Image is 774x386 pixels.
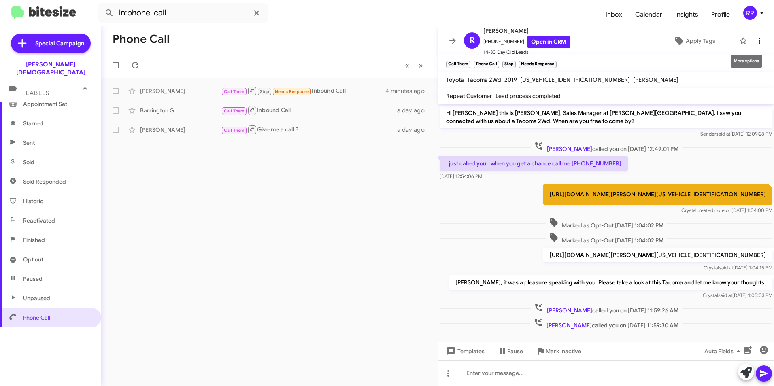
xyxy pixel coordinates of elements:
[507,344,523,358] span: Pause
[419,60,423,70] span: »
[224,108,245,114] span: Call Them
[698,344,750,358] button: Auto Fields
[11,34,91,53] a: Special Campaign
[731,55,762,68] div: More options
[546,233,667,244] span: Marked as Opt-Out [DATE] 1:04:02 PM
[531,303,682,314] span: called you on [DATE] 11:59:26 AM
[669,3,705,26] a: Insights
[546,344,581,358] span: Mark Inactive
[140,106,221,115] div: Barrington G
[546,322,592,329] span: [PERSON_NAME]
[700,131,772,137] span: Sender [DATE] 12:09:28 PM
[599,3,629,26] a: Inbox
[704,265,772,271] span: Crystal [DATE] 1:04:15 PM
[385,87,431,95] div: 4 minutes ago
[449,275,772,290] p: [PERSON_NAME], it was a pleasure speaking with you. Please take a look at this Tacoma and let me ...
[414,57,428,74] button: Next
[444,344,485,358] span: Templates
[23,275,43,283] span: Paused
[26,89,49,97] span: Labels
[440,106,772,128] p: Hi [PERSON_NAME] this is [PERSON_NAME], Sales Manager at [PERSON_NAME][GEOGRAPHIC_DATA]. I saw yo...
[98,3,268,23] input: Search
[495,92,561,100] span: Lead process completed
[438,344,491,358] button: Templates
[470,34,475,47] span: R
[527,36,570,48] a: Open in CRM
[743,6,757,20] div: RR
[718,292,732,298] span: said at
[483,26,570,36] span: [PERSON_NAME]
[703,292,772,298] span: Crystal [DATE] 1:05:03 PM
[221,105,397,115] div: Inbound Call
[543,184,772,205] p: [URL][DOMAIN_NAME][PERSON_NAME][US_VEHICLE_IDENTIFICATION_NUMBER]
[400,57,428,74] nav: Page navigation example
[35,39,84,47] span: Special Campaign
[483,36,570,48] span: [PHONE_NUMBER]
[529,344,588,358] button: Mark Inactive
[736,6,765,20] button: RR
[221,125,397,135] div: Give me a call ?
[140,87,221,95] div: [PERSON_NAME]
[629,3,669,26] a: Calendar
[224,128,245,133] span: Call Them
[113,33,170,46] h1: Phone Call
[440,156,628,171] p: I just called you...when you get a chance call me [PHONE_NUMBER]
[546,218,667,229] span: Marked as Opt-Out [DATE] 1:04:02 PM
[405,60,409,70] span: «
[440,173,482,179] span: [DATE] 12:54:06 PM
[474,61,499,68] small: Phone Call
[260,89,270,94] span: Stop
[23,100,67,108] span: Appointment Set
[547,145,592,153] span: [PERSON_NAME]
[686,34,715,48] span: Apply Tags
[397,126,431,134] div: a day ago
[467,76,501,83] span: Tacoma 2Wd
[719,265,733,271] span: said at
[400,57,414,74] button: Previous
[23,139,35,147] span: Sent
[446,61,470,68] small: Call Them
[23,294,50,302] span: Unpaused
[491,344,529,358] button: Pause
[483,48,570,56] span: 14-30 Day Old Leads
[520,76,630,83] span: [US_VEHICLE_IDENTIFICATION_NUMBER]
[502,61,516,68] small: Stop
[23,178,66,186] span: Sold Responded
[704,344,743,358] span: Auto Fields
[547,307,592,314] span: [PERSON_NAME]
[681,207,772,213] span: Crystal [DATE] 1:04:00 PM
[23,255,43,263] span: Opt out
[397,106,431,115] div: a day ago
[23,158,34,166] span: Sold
[504,76,517,83] span: 2019
[519,61,556,68] small: Needs Response
[543,248,772,262] p: [URL][DOMAIN_NAME][PERSON_NAME][US_VEHICLE_IDENTIFICATION_NUMBER]
[140,126,221,134] div: [PERSON_NAME]
[653,34,735,48] button: Apply Tags
[697,207,731,213] span: created note on
[23,119,43,127] span: Starred
[23,197,43,205] span: Historic
[446,92,492,100] span: Repeat Customer
[716,131,730,137] span: said at
[530,318,682,329] span: called you on [DATE] 11:59:30 AM
[23,236,45,244] span: Finished
[224,89,245,94] span: Call Them
[633,76,678,83] span: [PERSON_NAME]
[531,141,682,153] span: called you on [DATE] 12:49:01 PM
[446,76,464,83] span: Toyota
[23,216,55,225] span: Reactivated
[275,89,309,94] span: Needs Response
[705,3,736,26] a: Profile
[23,314,50,322] span: Phone Call
[221,86,385,96] div: Inbound Call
